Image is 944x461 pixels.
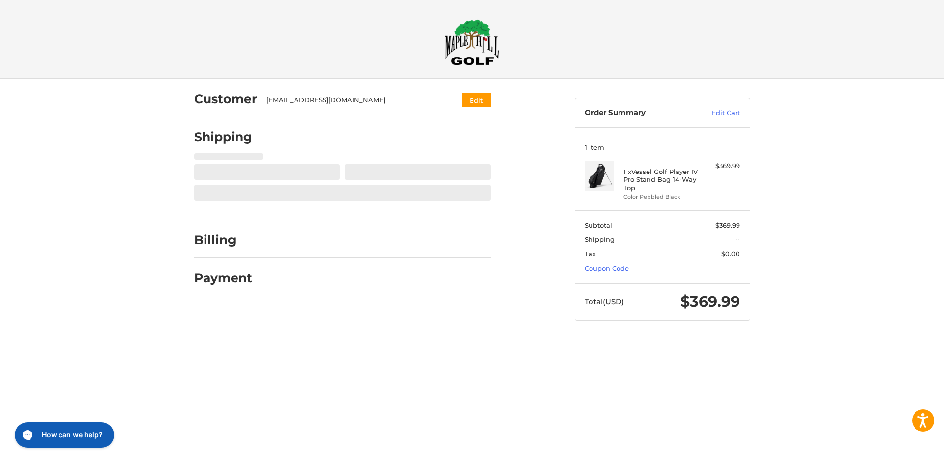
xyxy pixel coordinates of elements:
[735,235,740,243] span: --
[266,95,443,105] div: [EMAIL_ADDRESS][DOMAIN_NAME]
[445,19,499,65] img: Maple Hill Golf
[194,129,252,144] h2: Shipping
[585,297,624,306] span: Total (USD)
[585,108,690,118] h3: Order Summary
[623,168,699,192] h4: 1 x Vessel Golf Player IV Pro Stand Bag 14-Way Top
[585,221,612,229] span: Subtotal
[462,93,491,107] button: Edit
[721,250,740,258] span: $0.00
[715,221,740,229] span: $369.99
[585,144,740,151] h3: 1 Item
[10,419,117,451] iframe: Gorgias live chat messenger
[194,91,257,107] h2: Customer
[585,264,629,272] a: Coupon Code
[680,292,740,311] span: $369.99
[585,235,615,243] span: Shipping
[194,270,252,286] h2: Payment
[194,232,252,248] h2: Billing
[690,108,740,118] a: Edit Cart
[585,250,596,258] span: Tax
[701,161,740,171] div: $369.99
[623,193,699,201] li: Color Pebbled Black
